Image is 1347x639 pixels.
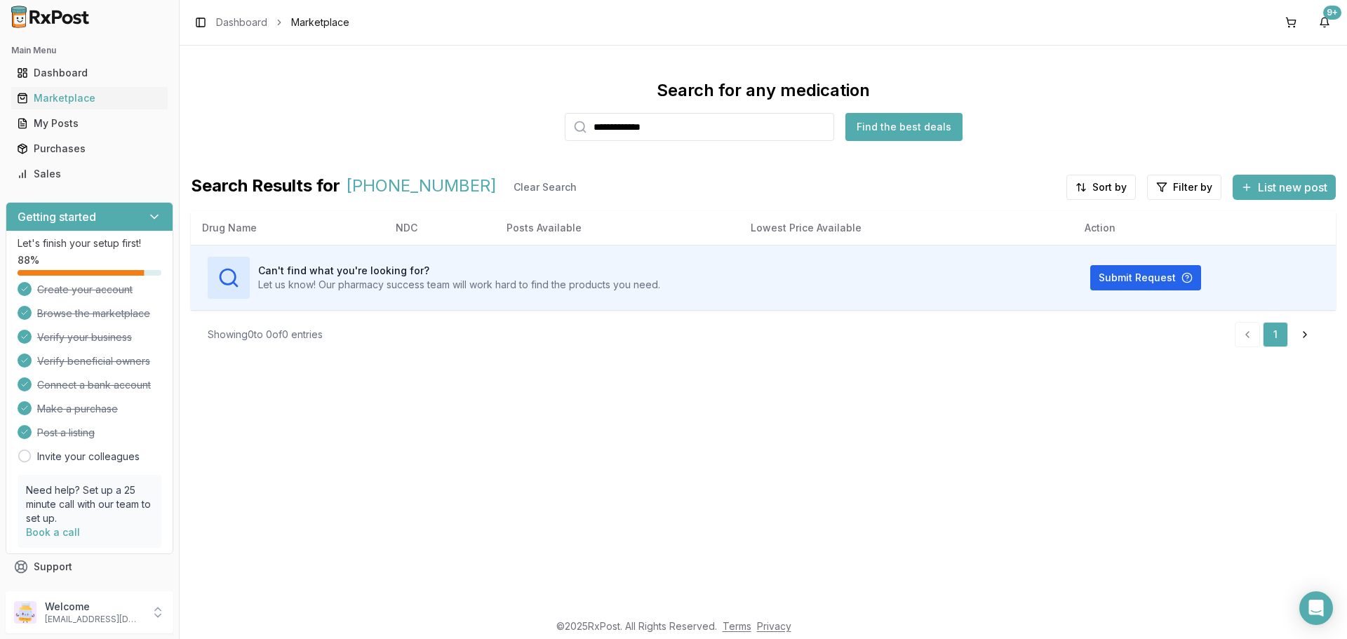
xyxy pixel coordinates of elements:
div: 9+ [1323,6,1341,20]
button: Support [6,554,173,579]
button: My Posts [6,112,173,135]
span: Connect a bank account [37,378,151,392]
a: 1 [1263,322,1288,347]
img: RxPost Logo [6,6,95,28]
div: Showing 0 to 0 of 0 entries [208,328,323,342]
a: Sales [11,161,168,187]
a: Dashboard [216,15,267,29]
a: Privacy [757,620,791,632]
div: My Posts [17,116,162,130]
span: Verify your business [37,330,132,344]
div: Sales [17,167,162,181]
p: Need help? Set up a 25 minute call with our team to set up. [26,483,153,525]
div: Marketplace [17,91,162,105]
span: 88 % [18,253,39,267]
div: Purchases [17,142,162,156]
h3: Getting started [18,208,96,225]
h2: Main Menu [11,45,168,56]
button: Feedback [6,579,173,605]
button: Marketplace [6,87,173,109]
a: Dashboard [11,60,168,86]
div: Dashboard [17,66,162,80]
button: Sort by [1066,175,1136,200]
span: Post a listing [37,426,95,440]
button: 9+ [1313,11,1336,34]
img: User avatar [14,601,36,624]
button: Submit Request [1090,265,1201,290]
th: Posts Available [495,211,739,245]
button: Filter by [1147,175,1221,200]
a: My Posts [11,111,168,136]
span: Feedback [34,585,81,599]
a: Go to next page [1291,322,1319,347]
span: List new post [1258,179,1327,196]
a: Book a call [26,526,80,538]
span: Sort by [1092,180,1127,194]
p: Welcome [45,600,142,614]
button: Clear Search [502,175,588,200]
button: List new post [1233,175,1336,200]
span: Verify beneficial owners [37,354,150,368]
button: Dashboard [6,62,173,84]
button: Sales [6,163,173,185]
div: Open Intercom Messenger [1299,591,1333,625]
p: Let's finish your setup first! [18,236,161,250]
div: Search for any medication [657,79,870,102]
nav: pagination [1235,322,1319,347]
p: Let us know! Our pharmacy success team will work hard to find the products you need. [258,278,660,292]
th: Action [1073,211,1336,245]
button: Purchases [6,137,173,160]
span: Browse the marketplace [37,307,150,321]
th: NDC [384,211,495,245]
a: Invite your colleagues [37,450,140,464]
a: List new post [1233,182,1336,196]
span: Marketplace [291,15,349,29]
span: Filter by [1173,180,1212,194]
h3: Can't find what you're looking for? [258,264,660,278]
a: Purchases [11,136,168,161]
span: Search Results for [191,175,340,200]
span: [PHONE_NUMBER] [346,175,497,200]
th: Lowest Price Available [739,211,1073,245]
th: Drug Name [191,211,384,245]
button: Find the best deals [845,113,963,141]
p: [EMAIL_ADDRESS][DOMAIN_NAME] [45,614,142,625]
nav: breadcrumb [216,15,349,29]
a: Terms [723,620,751,632]
span: Create your account [37,283,133,297]
span: Make a purchase [37,402,118,416]
a: Marketplace [11,86,168,111]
